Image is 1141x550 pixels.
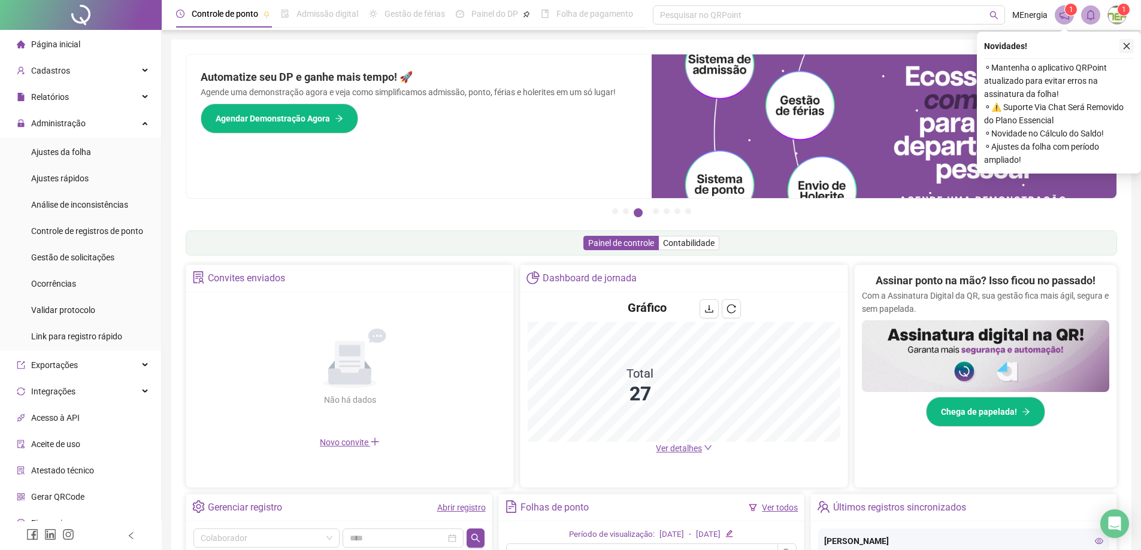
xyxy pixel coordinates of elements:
img: banner%2F02c71560-61a6-44d4-94b9-c8ab97240462.png [862,320,1109,392]
span: Gestão de solicitações [31,253,114,262]
span: Análise de inconsistências [31,200,128,209]
div: Convites enviados [208,268,285,288]
span: sun [369,10,377,18]
span: Contabilidade [663,238,715,248]
sup: Atualize o seu contato no menu Meus Dados [1118,4,1130,16]
span: facebook [26,528,38,540]
span: filter [749,503,757,512]
div: [DATE] [659,528,684,541]
span: MEnergia [1012,8,1048,22]
span: Integrações [31,387,75,396]
span: setting [192,500,205,513]
button: 7 [685,208,691,214]
span: Agendar Demonstração Agora [216,112,330,125]
span: pushpin [523,11,530,18]
span: edit [725,530,733,537]
span: ⚬ Ajustes da folha com período ampliado! [984,140,1134,166]
a: Ver detalhes down [656,443,712,453]
span: Novidades ! [984,39,1027,53]
span: ⚬ Mantenha o aplicativo QRPoint atualizado para evitar erros na assinatura da folha! [984,61,1134,101]
div: Período de visualização: [569,528,655,541]
span: search [989,11,998,20]
span: dollar [17,519,25,527]
span: export [17,361,25,369]
span: ⚬ Novidade no Cálculo do Saldo! [984,127,1134,140]
span: user-add [17,66,25,75]
span: Exportações [31,360,78,370]
span: solution [192,271,205,284]
div: Não há dados [295,393,405,406]
span: file-text [505,500,517,513]
span: pushpin [263,11,270,18]
span: Painel do DP [471,9,518,19]
span: reload [727,304,736,314]
span: clock-circle [176,10,184,18]
span: Painel de controle [588,238,654,248]
span: file-done [281,10,289,18]
span: Novo convite [320,437,380,447]
span: book [541,10,549,18]
span: download [704,304,714,314]
span: bell [1085,10,1096,20]
a: Ver todos [762,503,798,512]
span: Ajustes rápidos [31,174,89,183]
span: notification [1059,10,1070,20]
div: Últimos registros sincronizados [833,497,966,518]
span: team [817,500,830,513]
div: [PERSON_NAME] [824,534,1103,548]
span: Ocorrências [31,279,76,288]
span: Relatórios [31,92,69,102]
sup: 1 [1065,4,1077,16]
button: 6 [674,208,680,214]
a: Abrir registro [437,503,486,512]
span: Controle de registros de ponto [31,226,143,236]
span: Gerar QRCode [31,492,84,502]
span: arrow-right [335,114,343,123]
span: pie-chart [526,271,539,284]
p: Agende uma demonstração agora e veja como simplificamos admissão, ponto, férias e holerites em um... [201,86,637,99]
span: home [17,40,25,48]
h2: Automatize seu DP e ganhe mais tempo! 🚀 [201,69,637,86]
span: instagram [62,528,74,540]
span: down [704,443,712,452]
span: dashboard [456,10,464,18]
span: left [127,531,135,540]
span: Acesso à API [31,413,80,423]
span: 1 [1069,5,1073,14]
button: 4 [653,208,659,214]
span: 1 [1122,5,1126,14]
div: Folhas de ponto [520,497,589,518]
span: audit [17,440,25,448]
button: Agendar Demonstração Agora [201,104,358,133]
button: 3 [634,208,643,217]
span: plus [370,437,380,446]
span: Administração [31,118,86,128]
div: Gerenciar registro [208,497,282,518]
h4: Gráfico [628,299,667,316]
span: Gestão de férias [385,9,445,19]
span: Folha de pagamento [556,9,633,19]
span: linkedin [44,528,56,540]
span: Ver detalhes [656,443,702,453]
span: lock [17,119,25,127]
span: Cadastros [31,66,70,75]
button: 5 [664,208,670,214]
button: 1 [612,208,618,214]
p: Com a Assinatura Digital da QR, sua gestão fica mais ágil, segura e sem papelada. [862,289,1109,315]
span: close [1122,42,1131,50]
span: Aceite de uso [31,439,80,449]
span: solution [17,466,25,475]
span: Financeiro [31,518,70,528]
span: qrcode [17,493,25,501]
span: eye [1095,537,1103,545]
div: [DATE] [696,528,721,541]
span: file [17,93,25,101]
div: Open Intercom Messenger [1100,509,1129,538]
div: - [689,528,691,541]
h2: Assinar ponto na mão? Isso ficou no passado! [876,272,1095,289]
span: search [471,533,480,543]
span: arrow-right [1022,408,1030,416]
span: sync [17,387,25,396]
span: Validar protocolo [31,305,95,315]
span: Página inicial [31,39,80,49]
